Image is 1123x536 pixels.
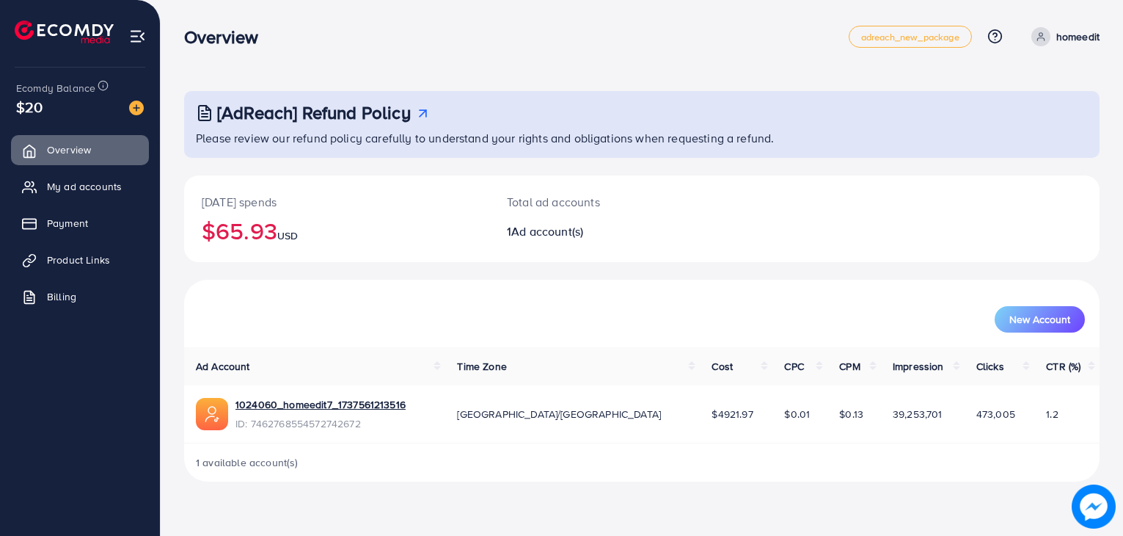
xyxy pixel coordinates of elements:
[196,455,299,470] span: 1 available account(s)
[507,193,700,211] p: Total ad accounts
[849,26,972,48] a: adreach_new_package
[16,96,43,117] span: $20
[839,359,860,374] span: CPM
[11,282,149,311] a: Billing
[1046,407,1058,421] span: 1.2
[277,228,298,243] span: USD
[11,245,149,275] a: Product Links
[217,102,411,123] h3: [AdReach] Refund Policy
[1046,359,1080,374] span: CTR (%)
[202,193,472,211] p: [DATE] spends
[235,397,406,412] a: 1024060_homeedit7_1737561213516
[47,216,88,231] span: Payment
[1072,485,1116,529] img: image
[15,21,114,43] img: logo
[11,209,149,238] a: Payment
[129,28,146,45] img: menu
[507,225,700,239] h2: 1
[11,135,149,164] a: Overview
[196,398,228,430] img: ic-ads-acc.e4c84228.svg
[712,407,753,421] span: $4921.97
[457,359,506,374] span: Time Zone
[1056,28,1100,46] p: homeedit
[16,81,95,95] span: Ecomdy Balance
[47,289,76,304] span: Billing
[1009,314,1070,325] span: New Account
[11,172,149,201] a: My ad accounts
[1025,27,1100,46] a: homeedit
[712,359,733,374] span: Cost
[893,407,943,421] span: 39,253,701
[976,359,1004,374] span: Clicks
[129,101,144,115] img: image
[511,223,583,239] span: Ad account(s)
[457,407,661,421] span: [GEOGRAPHIC_DATA]/[GEOGRAPHIC_DATA]
[196,359,250,374] span: Ad Account
[995,306,1085,333] button: New Account
[893,359,944,374] span: Impression
[784,407,810,421] span: $0.01
[235,416,406,431] span: ID: 7462768554572742672
[47,253,110,267] span: Product Links
[47,142,91,157] span: Overview
[196,129,1091,147] p: Please review our refund policy carefully to understand your rights and obligations when requesti...
[784,359,803,374] span: CPC
[47,179,122,194] span: My ad accounts
[184,26,270,48] h3: Overview
[839,407,863,421] span: $0.13
[202,217,472,245] h2: $65.93
[976,407,1015,421] span: 473,005
[861,32,959,42] span: adreach_new_package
